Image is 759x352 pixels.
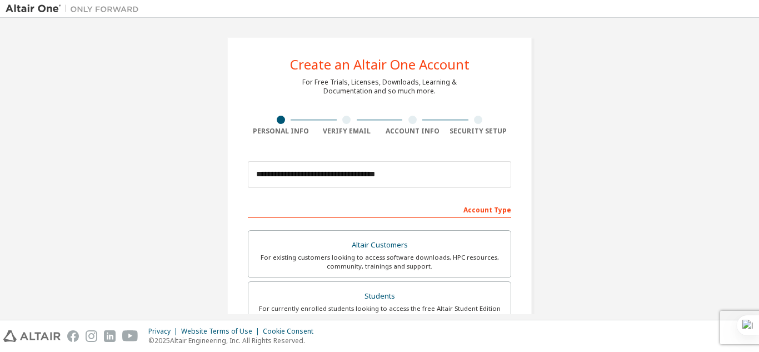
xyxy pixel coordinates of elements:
div: Students [255,289,504,304]
div: Cookie Consent [263,327,320,336]
div: Privacy [148,327,181,336]
img: instagram.svg [86,330,97,342]
div: Account Type [248,200,511,218]
p: © 2025 Altair Engineering, Inc. All Rights Reserved. [148,336,320,345]
div: Personal Info [248,127,314,136]
img: altair_logo.svg [3,330,61,342]
img: Altair One [6,3,144,14]
img: linkedin.svg [104,330,116,342]
div: Altair Customers [255,237,504,253]
div: Website Terms of Use [181,327,263,336]
div: Verify Email [314,127,380,136]
div: For currently enrolled students looking to access the free Altair Student Edition bundle and all ... [255,304,504,322]
img: youtube.svg [122,330,138,342]
div: For existing customers looking to access software downloads, HPC resources, community, trainings ... [255,253,504,271]
div: Security Setup [446,127,512,136]
div: Create an Altair One Account [290,58,470,71]
div: For Free Trials, Licenses, Downloads, Learning & Documentation and so much more. [302,78,457,96]
img: facebook.svg [67,330,79,342]
div: Account Info [379,127,446,136]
